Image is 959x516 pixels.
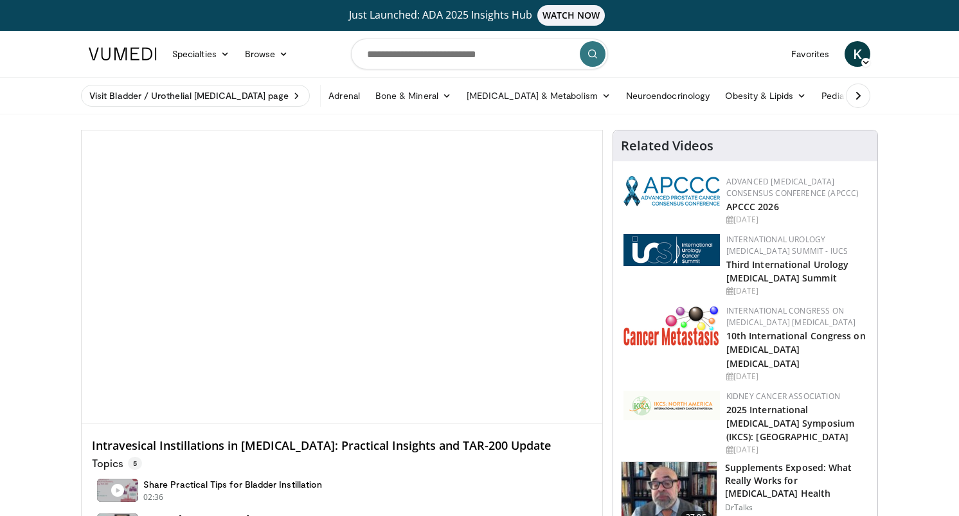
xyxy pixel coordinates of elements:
[623,234,720,266] img: 62fb9566-9173-4071-bcb6-e47c745411c0.png.150x105_q85_autocrop_double_scale_upscale_version-0.2.png
[726,200,779,213] a: APCCC 2026
[623,305,720,346] img: 6ff8bc22-9509-4454-a4f8-ac79dd3b8976.png.150x105_q85_autocrop_double_scale_upscale_version-0.2.png
[725,461,870,500] h3: Supplements Exposed: What Really Works for [MEDICAL_DATA] Health
[726,285,867,297] div: [DATE]
[726,444,867,456] div: [DATE]
[459,83,618,109] a: [MEDICAL_DATA] & Metabolism
[128,457,142,470] span: 5
[89,48,157,60] img: VuMedi Logo
[618,83,717,109] a: Neuroendocrinology
[784,41,837,67] a: Favorites
[82,130,602,423] video-js: Video Player
[92,457,142,470] p: Topics
[537,5,605,26] span: WATCH NOW
[726,404,854,443] a: 2025 International [MEDICAL_DATA] Symposium (IKCS): [GEOGRAPHIC_DATA]
[368,83,459,109] a: Bone & Mineral
[92,439,592,453] h4: Intravesical Instillations in [MEDICAL_DATA]: Practical Insights and TAR-200 Update
[351,39,608,69] input: Search topics, interventions
[81,85,310,107] a: Visit Bladder / Urothelial [MEDICAL_DATA] page
[623,176,720,206] img: 92ba7c40-df22-45a2-8e3f-1ca017a3d5ba.png.150x105_q85_autocrop_double_scale_upscale_version-0.2.png
[726,258,849,284] a: Third International Urology [MEDICAL_DATA] Summit
[845,41,870,67] a: K
[726,234,848,256] a: International Urology [MEDICAL_DATA] Summit - IUCS
[726,176,859,199] a: Advanced [MEDICAL_DATA] Consensus Conference (APCCC)
[726,371,867,382] div: [DATE]
[814,83,870,109] a: Pediatrics
[321,83,368,109] a: Adrenal
[726,330,866,369] a: 10th International Congress on [MEDICAL_DATA] [MEDICAL_DATA]
[91,5,868,26] a: Just Launched: ADA 2025 Insights HubWATCH NOW
[726,391,840,402] a: Kidney Cancer Association
[623,391,720,420] img: fca7e709-d275-4aeb-92d8-8ddafe93f2a6.png.150x105_q85_autocrop_double_scale_upscale_version-0.2.png
[726,214,867,226] div: [DATE]
[726,305,856,328] a: International Congress on [MEDICAL_DATA] [MEDICAL_DATA]
[621,138,713,154] h4: Related Videos
[143,479,322,490] h4: Share Practical Tips for Bladder Instillation
[143,492,164,503] p: 02:36
[237,41,296,67] a: Browse
[725,503,870,513] p: DrTalks
[165,41,237,67] a: Specialties
[717,83,814,109] a: Obesity & Lipids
